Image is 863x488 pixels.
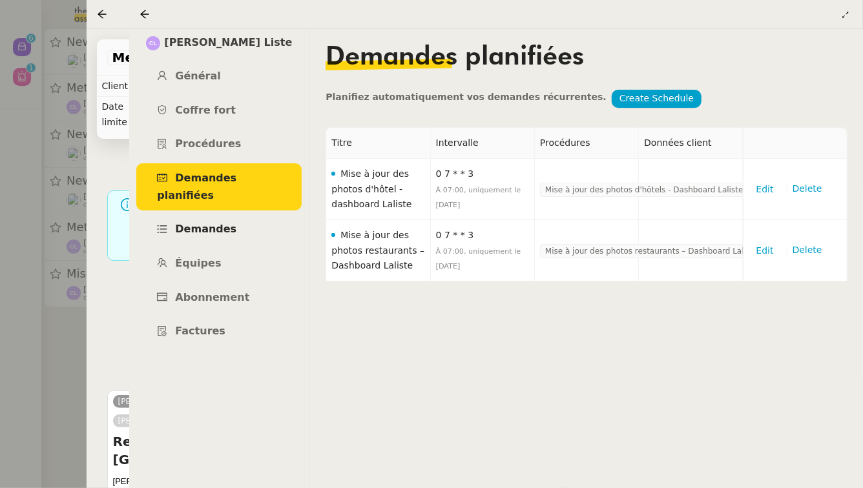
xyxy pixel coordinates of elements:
span: Demandes [175,223,236,235]
th: Titre [326,128,430,159]
h4: Re: Photos for [PERSON_NAME] in [GEOGRAPHIC_DATA] [113,432,457,469]
span: Factures [175,325,225,337]
td: Date limite [97,97,134,132]
span: Planifiez automatiquement vos demandes récurrentes. [326,92,607,102]
td: Mise à jour des photos d'hôtel - dashboard Laliste [326,159,430,220]
span: Edit [756,182,774,197]
span: Demandes planifiées [157,172,236,201]
span: Mise à jour des photos d'hôtels - Dashboard Laliste [545,183,743,196]
span: Général [175,70,220,82]
span: Abonnement [175,291,249,303]
span: Procédures [175,137,241,150]
span: Coffre fort [175,104,236,116]
a: Abonnement [136,283,302,313]
button: Create Schedule [612,90,702,108]
span: Mise à jour des photos restaurants – Dashboard Laliste [545,245,758,258]
span: Équipes [175,257,221,269]
th: Données client [639,128,743,159]
a: [PERSON_NAME] [113,396,188,407]
a: Équipes [136,249,302,279]
td: Mise à jour des photos restaurants – Dashboard Laliste [326,220,430,281]
span: Edit [756,243,774,258]
a: Coffre fort [136,96,302,126]
button: Edit [749,241,782,259]
div: [PERSON_NAME], [113,475,457,488]
a: Général [136,61,302,92]
small: À 07:00, uniquement le [DATE] [436,247,521,270]
a: Demandes planifiées [136,163,302,210]
td: Client [97,76,134,97]
th: Procédures [535,128,639,159]
a: Procédures [136,129,302,159]
a: Demandes [136,214,302,245]
span: Create Schedule [619,91,694,106]
span: Demandes planifiées [326,45,584,70]
a: Delete [793,245,822,256]
img: svg [146,36,160,50]
th: Intervalle [431,128,535,159]
span: Mettre à jour les photos de [PERSON_NAME] [112,51,380,64]
a: Delete [793,184,822,194]
a: [PERSON_NAME] Assistant [113,415,225,427]
span: [PERSON_NAME] Liste [164,34,292,52]
small: À 07:00, uniquement le [DATE] [436,186,521,209]
button: Edit [749,180,782,198]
